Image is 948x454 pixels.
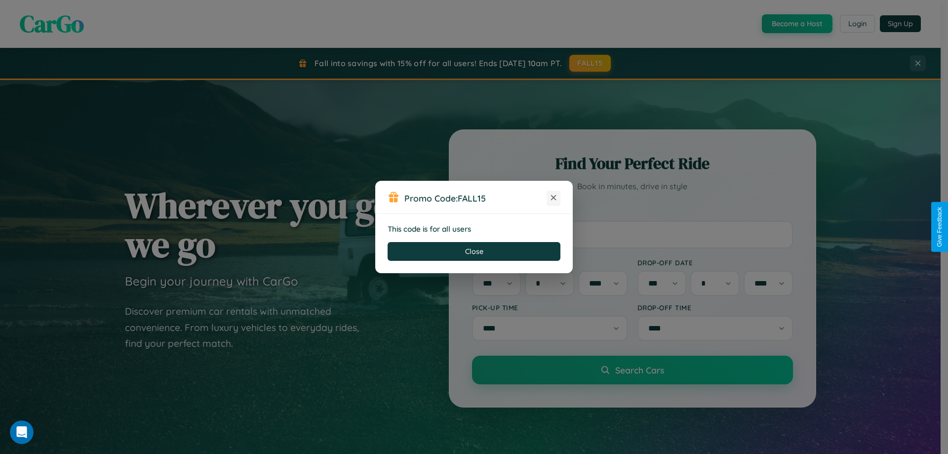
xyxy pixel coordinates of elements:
h3: Promo Code: [404,193,547,204]
button: Close [388,242,560,261]
iframe: Intercom live chat [10,420,34,444]
b: FALL15 [458,193,486,204]
div: Give Feedback [936,207,943,247]
strong: This code is for all users [388,224,471,234]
